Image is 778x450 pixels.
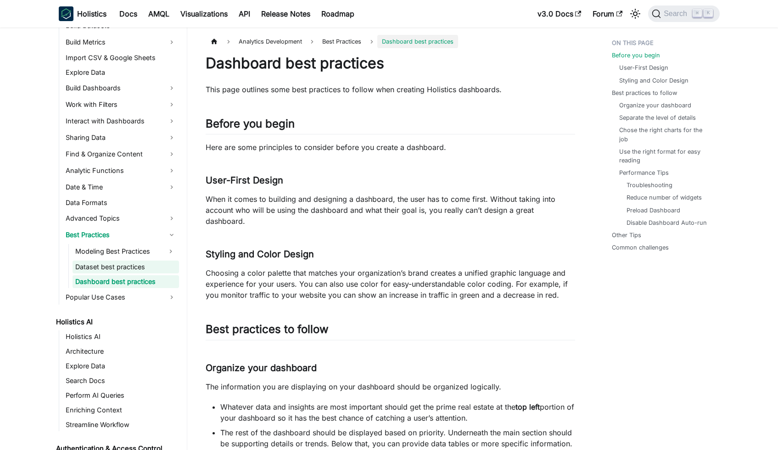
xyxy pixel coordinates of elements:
[63,81,179,95] a: Build Dashboards
[612,89,677,97] a: Best practices to follow
[206,84,575,95] p: This page outlines some best practices to follow when creating Holistics dashboards.
[175,6,233,21] a: Visualizations
[619,147,711,165] a: Use the right format for easy reading
[619,76,688,85] a: Styling and Color Design
[612,243,669,252] a: Common challenges
[377,35,458,48] span: Dashboard best practices
[619,101,691,110] a: Organize your dashboard
[73,244,162,259] a: Modeling Best Practices
[63,66,179,79] a: Explore Data
[73,261,179,273] a: Dataset best practices
[206,142,575,153] p: Here are some principles to consider before you create a dashboard.
[628,6,643,21] button: Switch between dark and light mode (currently light mode)
[234,35,307,48] span: Analytics Development
[63,114,179,128] a: Interact with Dashboards
[220,427,575,449] li: The rest of the dashboard should be displayed based on priority. Underneath the main section shou...
[627,218,707,227] a: Disable Dashboard Auto-run
[612,51,660,60] a: Before you begin
[612,231,641,239] a: Other Tips
[704,9,713,17] kbd: K
[206,117,575,134] h2: Before you begin
[316,6,360,21] a: Roadmap
[114,6,143,21] a: Docs
[619,63,668,72] a: User-First Design
[206,249,575,260] h3: Styling and Color Design
[53,316,179,328] a: Holistics AI
[63,290,179,305] a: Popular Use Cases
[515,402,540,411] strong: top left
[63,374,179,387] a: Search Docs
[73,275,179,288] a: Dashboard best practices
[619,168,669,177] a: Performance Tips
[63,211,179,226] a: Advanced Topics
[206,362,575,374] h3: Organize your dashboard
[532,6,587,21] a: v3.0 Docs
[63,389,179,402] a: Perform AI Queries
[206,35,223,48] a: Home page
[661,10,693,18] span: Search
[206,381,575,392] p: The information you are displaying on your dashboard should be organized logically.
[143,6,175,21] a: AMQL
[63,404,179,417] a: Enriching Context
[63,147,179,161] a: Find & Organize Content
[63,418,179,431] a: Streamline Workflow
[693,9,702,17] kbd: ⌘
[206,322,575,340] h2: Best practices to follow
[206,35,575,48] nav: Breadcrumbs
[63,196,179,209] a: Data Formats
[63,345,179,358] a: Architecture
[627,193,702,202] a: Reduce number of widgets
[63,180,179,194] a: Date & Time
[206,175,575,186] h3: User-First Design
[162,244,179,259] button: Expand sidebar category 'Modeling Best Practices'
[63,51,179,64] a: Import CSV & Google Sheets
[206,54,575,72] h1: Dashboard best practices
[77,8,106,19] b: Holistics
[59,6,106,21] a: HolisticsHolistics
[206,267,575,300] p: Choosing a color palette that matches your organization’s brand creates a unified graphic languag...
[63,228,179,242] a: Best Practices
[63,330,179,343] a: Holistics AI
[648,6,719,22] button: Search (Command+K)
[63,97,179,112] a: Work with Filters
[63,163,179,178] a: Analytic Functions
[206,194,575,227] p: When it comes to building and designing a dashboard, the user has to come first. Without taking i...
[619,113,696,122] a: Separate the level of details
[627,206,680,215] a: Preload Dashboard
[256,6,316,21] a: Release Notes
[63,35,179,50] a: Build Metrics
[50,28,187,450] nav: Docs sidebar
[587,6,628,21] a: Forum
[619,126,711,143] a: Chose the right charts for the job
[63,360,179,372] a: Explore Data
[220,401,575,423] li: Whatever data and insights are most important should get the prime real estate at the portion of ...
[627,181,672,189] a: Troubleshooting
[59,6,73,21] img: Holistics
[63,130,179,145] a: Sharing Data
[318,35,366,48] span: Best Practices
[233,6,256,21] a: API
